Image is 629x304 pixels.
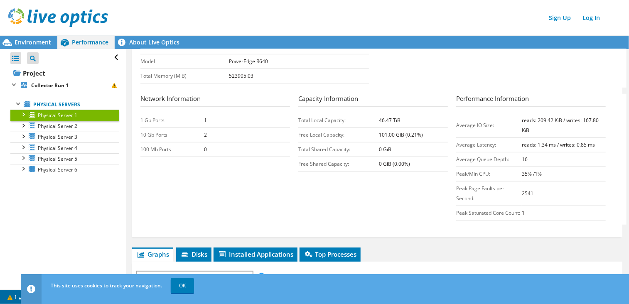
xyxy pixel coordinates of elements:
[298,113,379,128] td: Total Local Capacity:
[456,167,522,181] td: Peak/Min CPU:
[15,38,51,46] span: Environment
[456,206,522,221] td: Peak Saturated Core Count:
[298,94,448,107] h3: Capacity Information
[10,99,119,110] a: Physical Servers
[38,166,77,173] span: Physical Server 6
[522,117,599,134] b: reads: 209.42 KiB / writes: 167.80 KiB
[38,155,77,162] span: Physical Server 5
[204,146,207,153] b: 0
[204,117,207,124] b: 1
[522,190,533,197] b: 2541
[140,69,229,83] td: Total Memory (MiB)
[379,160,410,167] b: 0 GiB (0.00%)
[545,12,575,24] a: Sign Up
[10,66,119,80] a: Project
[140,113,204,128] td: 1 Gb Ports
[171,278,194,293] a: OK
[456,94,606,107] h3: Performance Information
[229,72,253,79] b: 523905.03
[10,142,119,153] a: Physical Server 4
[298,157,379,172] td: Free Shared Capacity:
[140,94,290,107] h3: Network Information
[31,82,69,89] b: Collector Run 1
[229,58,268,65] b: PowerEdge R640
[8,8,108,27] img: live_optics_svg.svg
[304,250,356,258] span: Top Processes
[140,142,204,157] td: 100 Mb Ports
[10,110,119,120] a: Physical Server 1
[456,138,522,152] td: Average Latency:
[522,141,595,148] b: reads: 1.34 ms / writes: 0.85 ms
[379,146,392,153] b: 0 GiB
[136,250,169,258] span: Graphs
[522,170,542,177] b: 35% /1%
[298,142,379,157] td: Total Shared Capacity:
[51,282,162,289] span: This site uses cookies to track your navigation.
[456,152,522,167] td: Average Queue Depth:
[379,131,423,138] b: 101.00 GiB (0.21%)
[456,113,522,138] td: Average IO Size:
[140,128,204,142] td: 10 Gb Ports
[38,112,77,119] span: Physical Server 1
[10,121,119,132] a: Physical Server 2
[456,181,522,206] td: Peak Page Faults per Second:
[379,117,401,124] b: 46.47 TiB
[204,131,207,138] b: 2
[10,164,119,175] a: Physical Server 6
[140,54,229,69] td: Model
[115,36,186,49] a: About Live Optics
[2,292,27,302] a: 1
[38,133,77,140] span: Physical Server 3
[10,153,119,164] a: Physical Server 5
[218,250,293,258] span: Installed Applications
[10,132,119,142] a: Physical Server 3
[578,12,604,24] a: Log In
[180,250,207,258] span: Disks
[72,38,108,46] span: Performance
[522,209,525,216] b: 1
[522,156,528,163] b: 16
[38,123,77,130] span: Physical Server 2
[10,80,119,91] a: Collector Run 1
[38,145,77,152] span: Physical Server 4
[141,272,248,282] span: IOPS
[298,128,379,142] td: Free Local Capacity:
